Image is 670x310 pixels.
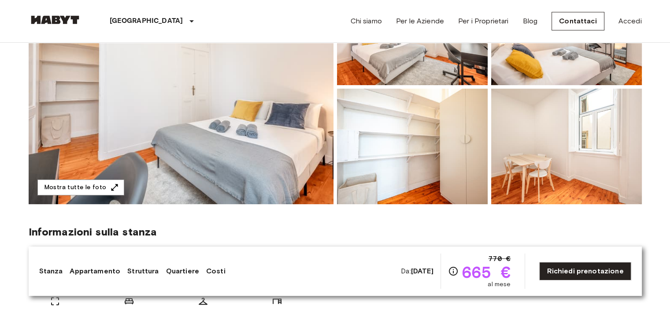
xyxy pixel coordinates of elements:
a: Chi siamo [350,16,381,26]
a: Blog [522,16,537,26]
a: Stanza [39,266,63,276]
a: Struttura [127,266,159,276]
svg: Verifica i dettagli delle spese nella sezione 'Riassunto dei Costi'. Si prega di notare che gli s... [448,266,459,276]
p: [GEOGRAPHIC_DATA] [110,16,183,26]
a: Per i Proprietari [458,16,509,26]
a: Quartiere [166,266,199,276]
a: Per le Aziende [396,16,444,26]
a: Richiedi prenotazione [539,262,631,280]
button: Mostra tutte le foto [37,179,124,196]
a: Costi [206,266,226,276]
b: [DATE] [411,267,433,275]
span: Informazioni sulla stanza [29,225,642,239]
img: Picture of unit PT-17-015-001-002 [491,89,642,204]
a: Accedi [618,16,642,26]
span: al mese [488,280,511,289]
img: Habyt [29,15,81,24]
span: Da: [401,266,433,276]
a: Contattaci [552,12,604,30]
span: 665 € [462,264,511,280]
span: 770 € [489,254,511,264]
img: Picture of unit PT-17-015-001-002 [337,89,488,204]
a: Appartamento [70,266,120,276]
